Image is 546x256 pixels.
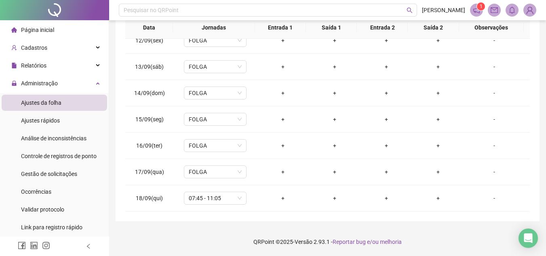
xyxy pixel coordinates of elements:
[480,4,483,9] span: 1
[135,116,164,123] span: 15/09(seg)
[135,63,164,70] span: 13/09(sáb)
[315,141,354,150] div: +
[135,169,164,175] span: 17/09(qua)
[466,23,517,32] span: Observações
[136,142,162,149] span: 16/09(ter)
[419,194,457,203] div: +
[524,4,536,16] img: 90425
[173,17,255,39] th: Jornadas
[21,135,86,142] span: Análise de inconsistências
[315,115,354,124] div: +
[473,6,480,14] span: notification
[422,6,465,15] span: [PERSON_NAME]
[136,195,163,201] span: 18/09(qui)
[11,27,17,33] span: home
[264,36,302,45] div: +
[21,171,77,177] span: Gestão de solicitações
[419,141,457,150] div: +
[367,141,406,150] div: +
[18,241,26,250] span: facebook
[470,115,518,124] div: -
[21,27,54,33] span: Página inicial
[264,194,302,203] div: +
[264,62,302,71] div: +
[189,61,242,73] span: FOLGA
[367,62,406,71] div: +
[135,37,163,44] span: 12/09(sex)
[264,167,302,176] div: +
[477,2,485,11] sup: 1
[419,115,457,124] div: +
[367,115,406,124] div: +
[189,166,242,178] span: FOLGA
[21,80,58,87] span: Administração
[470,141,518,150] div: -
[11,80,17,86] span: lock
[315,167,354,176] div: +
[11,45,17,51] span: user-add
[306,17,357,39] th: Saída 1
[419,36,457,45] div: +
[42,241,50,250] span: instagram
[189,113,242,125] span: FOLGA
[367,89,406,97] div: +
[519,228,538,248] div: Open Intercom Messenger
[264,141,302,150] div: +
[419,89,457,97] div: +
[21,99,61,106] span: Ajustes da folha
[470,167,518,176] div: -
[470,89,518,97] div: -
[315,36,354,45] div: +
[264,89,302,97] div: +
[470,36,518,45] div: -
[419,62,457,71] div: +
[367,194,406,203] div: +
[315,194,354,203] div: +
[189,192,242,204] span: 07:45 - 11:05
[21,206,64,213] span: Validar protocolo
[264,115,302,124] div: +
[21,44,47,51] span: Cadastros
[125,17,173,39] th: Data
[134,90,165,96] span: 14/09(dom)
[189,140,242,152] span: FOLGA
[470,62,518,71] div: -
[419,167,457,176] div: +
[408,17,459,39] th: Saída 2
[333,239,402,245] span: Reportar bug e/ou melhoria
[459,17,524,39] th: Observações
[189,87,242,99] span: FOLGA
[30,241,38,250] span: linkedin
[21,62,46,69] span: Relatórios
[21,153,97,159] span: Controle de registros de ponto
[295,239,312,245] span: Versão
[11,63,17,68] span: file
[86,243,91,249] span: left
[407,7,413,13] span: search
[189,34,242,47] span: FOLGA
[315,89,354,97] div: +
[315,62,354,71] div: +
[470,194,518,203] div: -
[367,167,406,176] div: +
[21,188,51,195] span: Ocorrências
[491,6,498,14] span: mail
[367,36,406,45] div: +
[508,6,516,14] span: bell
[109,228,546,256] footer: QRPoint © 2025 - 2.93.1 -
[21,117,60,124] span: Ajustes rápidos
[255,17,306,39] th: Entrada 1
[357,17,408,39] th: Entrada 2
[21,224,82,231] span: Link para registro rápido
